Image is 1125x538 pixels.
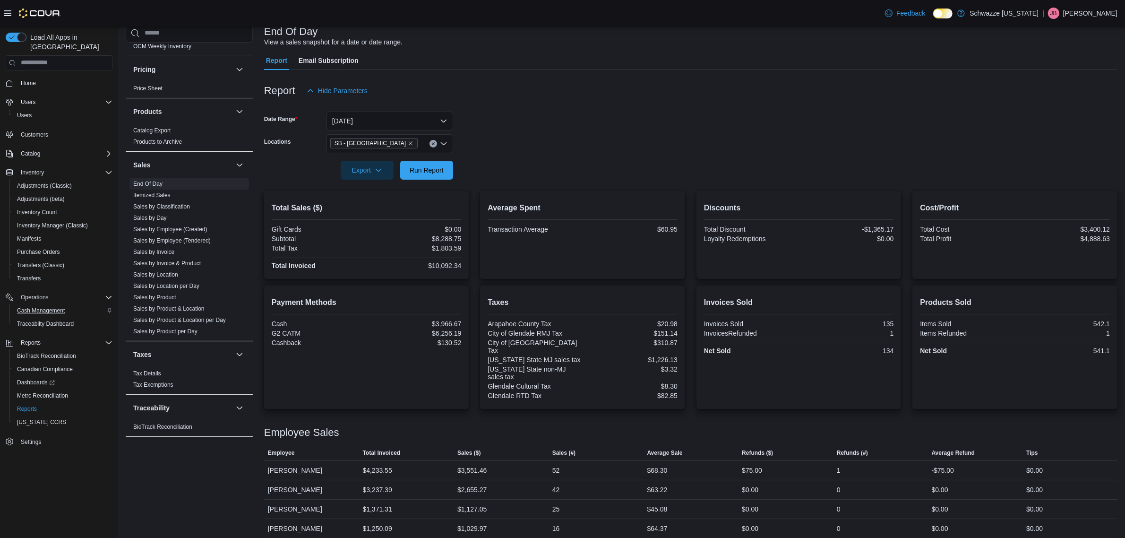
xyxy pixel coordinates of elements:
div: 542.1 [1017,320,1110,328]
button: Metrc Reconciliation [9,389,116,402]
span: Transfers (Classic) [17,261,64,269]
span: SB - Glendale [330,138,418,148]
button: Inventory Count [9,206,116,219]
button: Transfers (Classic) [9,259,116,272]
div: Total Profit [920,235,1013,243]
p: [PERSON_NAME] [1063,8,1117,19]
span: Manifests [17,235,41,243]
span: Metrc Reconciliation [13,390,112,401]
span: Email Subscription [299,51,359,70]
div: Invoices Sold [704,320,797,328]
a: Adjustments (Classic) [13,180,76,191]
div: $3,237.39 [362,484,392,495]
span: Sales by Employee (Created) [133,226,207,233]
div: $3,551.46 [457,465,487,476]
span: Sales ($) [457,449,481,457]
div: -$1,365.17 [801,226,894,233]
a: End Of Day [133,181,163,187]
div: Jake Burgess [1048,8,1059,19]
a: OCM Weekly Inventory [133,43,191,50]
strong: Net Sold [704,347,731,355]
span: Inventory Manager (Classic) [17,222,88,229]
button: Inventory [2,166,116,179]
button: Canadian Compliance [9,363,116,376]
div: [PERSON_NAME] [264,519,359,538]
div: Items Refunded [920,330,1013,337]
span: Sales by Location [133,271,178,278]
span: Purchase Orders [17,248,60,256]
a: Tax Exemptions [133,382,173,388]
button: Products [133,107,232,116]
a: Sales by Product & Location per Day [133,317,226,323]
div: Total Cost [920,226,1013,233]
a: Canadian Compliance [13,364,77,375]
button: Manifests [9,232,116,245]
h3: End Of Day [264,26,318,37]
span: Sales by Product per Day [133,328,198,335]
a: Manifests [13,233,45,244]
div: Subtotal [272,235,365,243]
div: City of Glendale RMJ Tax [488,330,581,337]
span: Transfers (Classic) [13,260,112,271]
div: $10,092.34 [369,262,462,269]
a: Transfers (Classic) [13,260,68,271]
a: Sales by Product [133,294,176,301]
h3: Report [264,85,295,96]
span: [US_STATE] CCRS [17,418,66,426]
span: Cash Management [17,307,65,314]
div: $130.52 [369,339,462,347]
div: 0 [837,523,841,534]
div: $20.98 [584,320,678,328]
a: Feedback [881,4,929,23]
span: Load All Apps in [GEOGRAPHIC_DATA] [26,33,112,52]
a: Adjustments (beta) [13,193,69,205]
div: $310.87 [584,339,678,347]
a: Tax Details [133,370,161,377]
h3: Employee Sales [264,427,339,438]
span: Refunds (#) [837,449,868,457]
a: Reports [13,403,41,415]
a: Price Sheet [133,85,163,92]
a: BioTrack Reconciliation [133,424,192,430]
div: $1,127.05 [457,503,487,515]
div: Glendale RTD Tax [488,392,581,399]
div: $75.00 [742,465,762,476]
span: Reports [13,403,112,415]
a: Users [13,110,35,121]
span: Catalog Export [133,127,171,134]
div: 42 [552,484,560,495]
div: $63.22 [647,484,668,495]
button: Adjustments (Classic) [9,179,116,192]
span: Cash Management [13,305,112,316]
span: Average Sale [647,449,683,457]
button: Customers [2,128,116,141]
span: Average Refund [932,449,975,457]
span: Products to Archive [133,138,182,146]
div: $0.00 [932,523,948,534]
img: Cova [19,9,61,18]
h2: Cost/Profit [920,202,1110,214]
div: 0 [837,484,841,495]
h3: Sales [133,160,151,170]
div: $1,029.97 [457,523,487,534]
span: Reports [17,337,112,348]
button: Catalog [2,147,116,160]
span: Traceabilty Dashboard [13,318,112,330]
div: $4,888.63 [1017,235,1110,243]
div: 25 [552,503,560,515]
button: Run Report [400,161,453,180]
div: [US_STATE] State non-MJ sales tax [488,365,581,381]
span: Catalog [17,148,112,159]
span: Settings [21,438,41,446]
a: Dashboards [9,376,116,389]
a: Customers [17,129,52,140]
div: 1 [801,330,894,337]
span: Reports [21,339,41,347]
span: Tax Exemptions [133,381,173,389]
div: $8,288.75 [369,235,462,243]
div: [PERSON_NAME] [264,500,359,519]
button: Clear input [429,140,437,148]
label: Date Range [264,115,298,123]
